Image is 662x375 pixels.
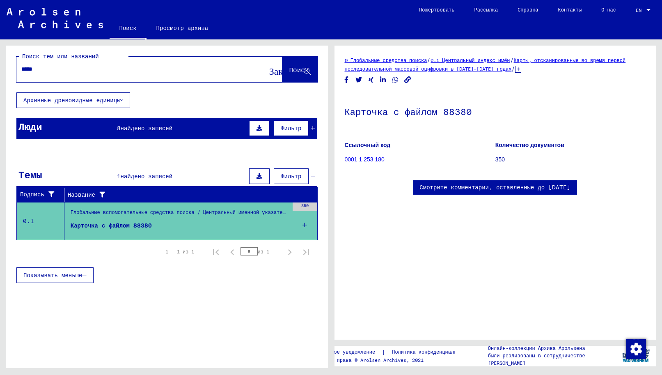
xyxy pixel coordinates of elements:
ya-tr-span: Онлайн-коллекции Архива Арользена [488,345,585,351]
ya-tr-span: Архивные древовидные единицы [23,97,120,104]
button: Поделиться в LinkedIn [379,75,387,85]
ya-tr-span: Рассылка [474,3,498,16]
button: Предыдущая страница [224,244,241,260]
button: Последняя страница [298,244,314,260]
a: Смотрите комментарии, оставленные до [DATE] [419,183,570,192]
button: Очистить [266,61,282,78]
button: Поделиться на Xing [367,75,376,85]
img: yv_logo.png [621,345,651,366]
ya-tr-span: Юридическое уведомление [307,348,375,356]
ya-tr-span: Люди [18,120,42,133]
div: | [307,348,482,357]
a: 0 Глобальные средства поиска [345,57,427,63]
ya-tr-span: Поиск тем или названий [22,53,99,60]
button: Фильтр [274,120,308,136]
ya-tr-span: О нас [601,3,616,16]
div: Подпись [20,188,66,201]
ya-tr-span: Контакты [558,3,582,16]
a: Политика конфиденциальности [385,348,481,357]
button: Скопировать ссылку [403,75,412,85]
div: Название [68,188,309,201]
a: 0.1 Центральный индекс имён [431,57,510,63]
ya-tr-span: Авторские права © Arolsen Archives, 2021 [307,357,424,363]
ya-tr-span: Ссылочный код [345,142,391,148]
ya-tr-span: Поиск [119,21,137,35]
ya-tr-span: Закрыть [269,65,304,75]
button: Следующая страница [282,244,298,260]
ya-tr-span: Подпись [20,190,44,199]
button: Архивные древовидные единицы [16,92,130,108]
a: 0001 1 253.180 [345,156,385,163]
button: Поделиться в Twitter [355,75,363,85]
ya-tr-span: 8 [117,124,121,132]
a: Юридическое уведомление [307,348,382,357]
img: Arolsen_neg.svg [7,8,103,28]
ya-tr-span: EN [636,7,641,13]
ya-tr-span: Название [68,191,95,199]
button: Показывать меньше [16,267,94,283]
ya-tr-span: Карточка с файлом 88380 [345,106,472,117]
span: / [510,56,514,64]
span: / [427,56,431,64]
ya-tr-span: Политика конфиденциальности [392,348,472,356]
span: / [511,65,515,72]
ya-tr-span: были реализованы в сотрудничестве [PERSON_NAME] [488,352,585,366]
button: Поделиться в WhatsApp [391,75,400,85]
ya-tr-span: Карточка с файлом 88380 [71,222,152,229]
a: Просмотр архива [147,18,218,38]
button: Первая страница [208,244,224,260]
ya-tr-span: Просмотр архива [156,21,208,35]
ya-tr-span: Показывать меньше [23,271,82,279]
p: 350 [495,155,646,164]
button: Фильтр [274,168,308,184]
ya-tr-span: Справка [518,3,538,16]
ya-tr-span: Поиск [289,66,309,74]
ya-tr-span: Фильтр [281,173,301,180]
ya-tr-span: Смотрите комментарии, оставленные до [DATE] [419,184,570,191]
ya-tr-span: найдено записей [121,124,173,132]
a: Поиск [110,18,147,39]
ya-tr-span: Количество документов [495,142,564,148]
ya-tr-span: Фильтр [281,124,301,132]
button: Поделиться на Facebook [342,75,351,85]
img: Согласие на изменение [626,339,646,359]
ya-tr-span: Пожертвовать [419,3,454,16]
button: Поиск [282,57,318,82]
